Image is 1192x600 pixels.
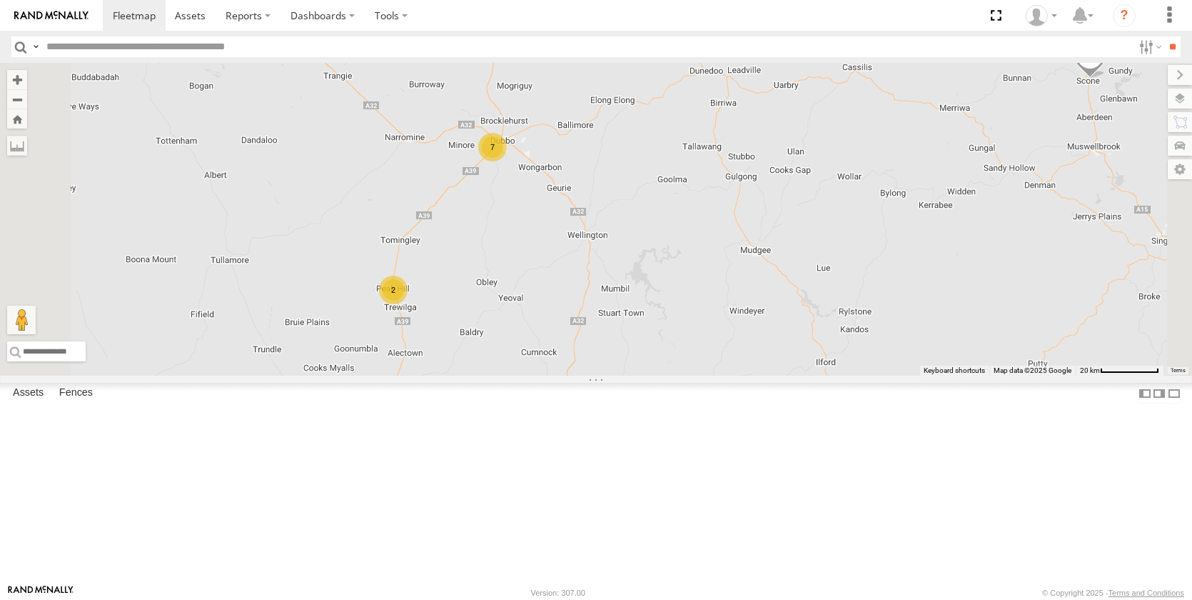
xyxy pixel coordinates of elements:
div: 7 [478,133,507,161]
span: 20 km [1080,366,1100,374]
a: Terms and Conditions [1108,589,1184,597]
label: Map Settings [1168,159,1192,179]
div: Version: 307.00 [531,589,585,597]
i: ? [1113,4,1136,27]
a: Terms (opens in new tab) [1171,368,1186,374]
button: Zoom Home [7,109,27,129]
button: Zoom in [7,70,27,89]
button: Map scale: 20 km per 79 pixels [1076,366,1163,376]
div: © Copyright 2025 - [1042,589,1184,597]
label: Hide Summary Table [1167,383,1181,404]
label: Assets [6,384,51,404]
a: Visit our Website [8,586,74,600]
div: Jake Allan [1021,5,1062,26]
label: Dock Summary Table to the Right [1152,383,1166,404]
div: 2 [379,276,408,304]
button: Drag Pegman onto the map to open Street View [7,306,36,334]
img: rand-logo.svg [14,11,89,21]
label: Measure [7,136,27,156]
label: Search Filter Options [1133,36,1164,57]
button: Zoom out [7,89,27,109]
label: Fences [52,384,100,404]
label: Dock Summary Table to the Left [1138,383,1152,404]
button: Keyboard shortcuts [924,366,985,376]
label: Search Query [30,36,41,57]
span: Map data ©2025 Google [994,366,1071,374]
